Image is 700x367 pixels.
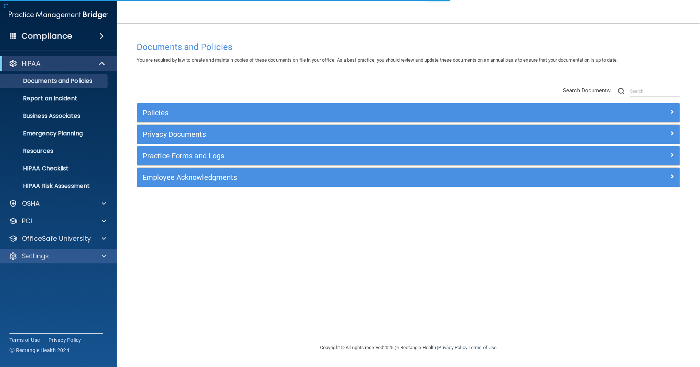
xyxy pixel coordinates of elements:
[22,252,49,260] p: Settings
[9,217,106,225] a: PCI
[143,152,538,160] h5: Practice Forms and Logs
[143,109,538,117] h5: Policies
[618,88,625,94] img: ic-search.3b580494.png
[143,150,674,162] a: Practice Forms and Logs
[143,128,674,140] a: Privacy Documents
[9,234,106,243] a: OfficeSafe University
[5,112,104,120] p: Business Associates
[22,234,91,243] p: OfficeSafe University
[9,252,106,260] a: Settings
[468,345,497,350] a: Terms of Use
[5,130,104,137] p: Emergency Planning
[630,86,680,97] input: Search
[563,87,611,94] span: Search Documents:
[275,336,541,359] div: Copyright © All rights reserved 2025 @ Rectangle Health | |
[438,345,467,350] a: Privacy Policy
[5,95,104,102] p: Report an Incident
[143,173,538,181] h5: Employee Acknowledgments
[5,77,104,85] p: Documents and Policies
[22,31,72,41] h4: Compliance
[5,147,104,155] p: Resources
[22,59,40,68] p: HIPAA
[9,199,106,208] a: OSHA
[22,199,40,208] p: OSHA
[48,336,81,344] a: Privacy Policy
[137,42,680,52] h4: Documents and Policies
[9,8,108,22] img: PMB logo
[143,107,674,119] a: Policies
[5,165,104,172] p: HIPAA Checklist
[5,182,104,190] p: HIPAA Risk Assessment
[143,130,538,138] h5: Privacy Documents
[9,59,106,68] a: HIPAA
[143,171,674,183] a: Employee Acknowledgments
[9,336,40,344] a: Terms of Use
[9,347,69,354] span: Ⓒ Rectangle Health 2024
[22,217,32,225] p: PCI
[137,57,618,63] span: You are required by law to create and maintain copies of these documents on file in your office. ...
